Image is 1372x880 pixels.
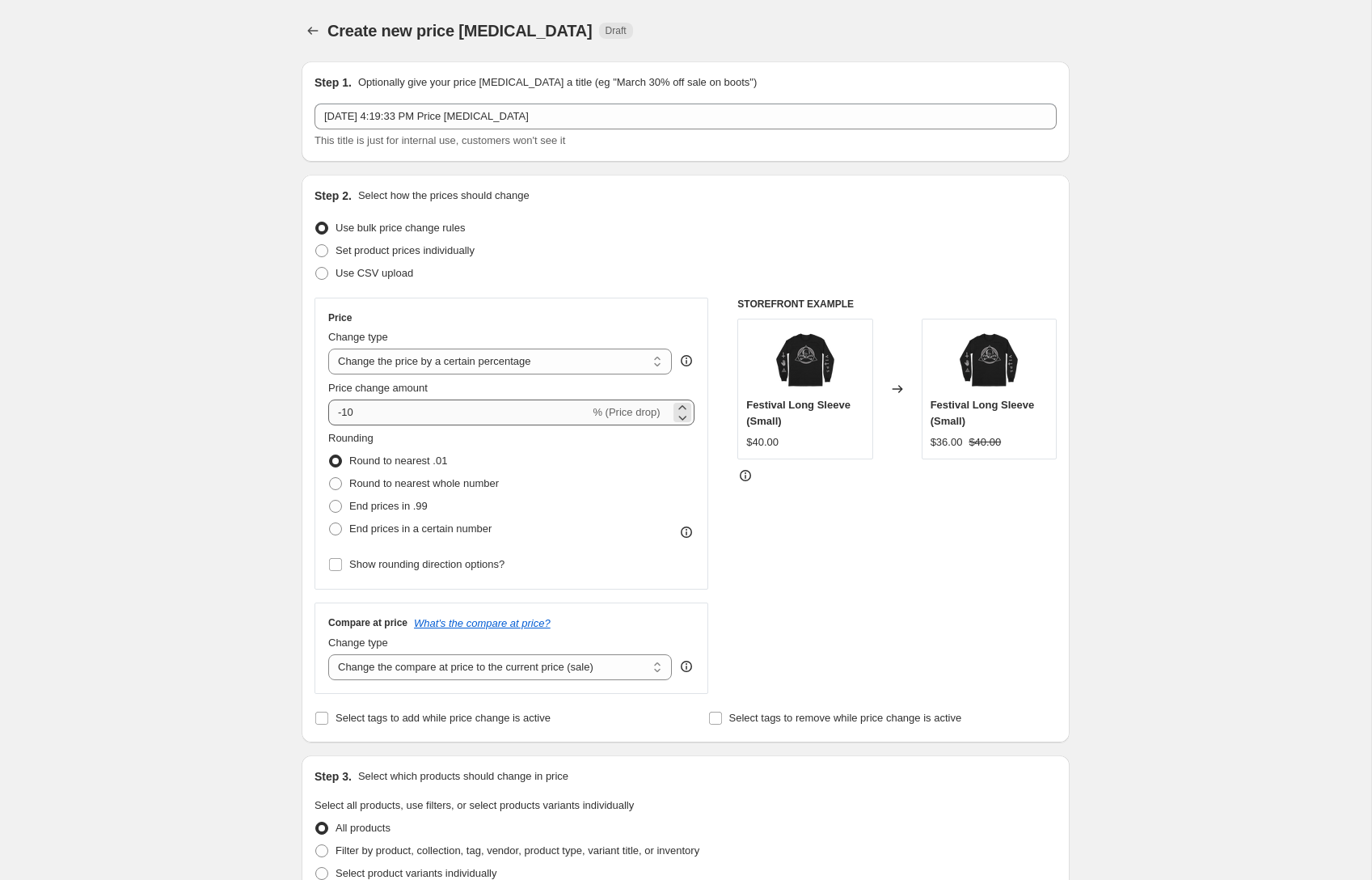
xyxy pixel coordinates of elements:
[414,617,551,629] button: What's the compare at price?
[328,637,388,649] span: Change type
[678,658,694,675] div: help
[729,712,962,724] span: Select tags to remove while price change is active
[737,298,1057,311] h6: STOREFRONT EXAMPLE
[328,382,428,394] span: Price change amount
[956,328,1021,392] img: avr1mXF0_80x.png
[358,74,757,91] p: Optionally give your price [MEDICAL_DATA] a title (eg "March 30% off sale on boots")
[358,188,530,204] p: Select how the prices should change
[349,455,447,467] span: Round to nearest .01
[327,22,593,40] span: Create new price [MEDICAL_DATA]
[969,434,1001,451] strike: $40.00
[746,399,851,427] span: Festival Long Sleeve (Small)
[336,244,475,256] span: Set product prices individually
[678,353,694,369] div: help
[328,432,374,444] span: Rounding
[349,522,492,535] span: End prices in a certain number
[773,328,838,392] img: avr1mXF0_80x.png
[302,19,324,42] button: Price change jobs
[336,844,699,857] span: Filter by product, collection, tag, vendor, product type, variant title, or inventory
[328,331,388,343] span: Change type
[315,134,565,146] span: This title is just for internal use, customers won't see it
[315,74,352,91] h2: Step 1.
[358,768,568,785] p: Select which products should change in price
[328,311,352,324] h3: Price
[315,188,352,204] h2: Step 2.
[931,399,1035,427] span: Festival Long Sleeve (Small)
[336,712,551,724] span: Select tags to add while price change is active
[349,558,504,570] span: Show rounding direction options?
[315,104,1057,129] input: 30% off holiday sale
[336,222,465,234] span: Use bulk price change rules
[349,477,499,489] span: Round to nearest whole number
[931,434,963,451] div: $36.00
[315,768,352,785] h2: Step 3.
[336,867,496,879] span: Select product variants individually
[336,267,413,279] span: Use CSV upload
[315,799,634,811] span: Select all products, use filters, or select products variants individually
[593,406,660,418] span: % (Price drop)
[336,822,390,834] span: All products
[746,434,779,451] div: $40.00
[328,616,407,629] h3: Compare at price
[328,400,589,425] input: -15
[606,24,627,37] span: Draft
[349,500,428,512] span: End prices in .99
